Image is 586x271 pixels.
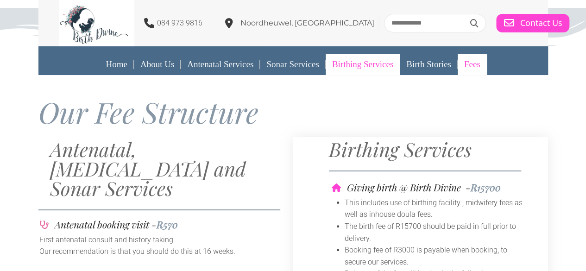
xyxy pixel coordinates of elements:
[471,181,501,194] span: R15700
[458,54,487,75] a: Fees
[520,18,562,28] span: Contact Us
[134,54,181,75] a: About Us
[260,54,325,75] a: Sonar Services
[326,54,400,75] a: Birthing Services
[496,14,569,32] a: Contact Us
[345,197,529,221] li: This includes use of birthing facility , midwifery fees as well as inhouse doula fees.
[240,19,374,27] span: Noordheuwel, [GEOGRAPHIC_DATA]
[347,183,501,192] h4: Giving birth @ Birth Divine -
[157,218,178,231] span: R570
[157,17,202,29] p: 084 973 9816
[345,244,529,268] li: Booking fee of R3000 is payable when booking, to secure our services.
[38,93,258,131] span: Our Fee Structure
[39,246,292,258] p: Our recommendation is that you should do this at 16 weeks.
[50,139,293,198] h2: Antenatal, [MEDICAL_DATA] and Sonar Services
[99,54,133,75] a: Home
[39,234,292,246] p: First antenatal consult and history taking.
[181,54,260,75] a: Antenatal Services
[400,54,458,75] a: Birth Stories
[329,139,543,159] h2: Birthing Services
[345,221,529,244] li: The birth fee of R15700 should be paid in full prior to delivery.
[55,220,178,229] h4: Antenatal booking visit -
